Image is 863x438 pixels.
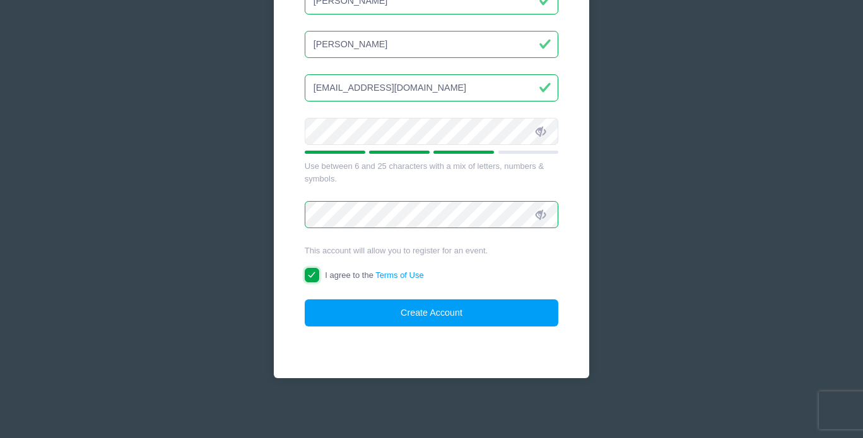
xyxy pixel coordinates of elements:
a: Terms of Use [375,270,424,280]
input: I agree to theTerms of Use [305,268,319,282]
input: Email [305,74,559,101]
input: Last Name [305,31,559,58]
div: This account will allow you to register for an event. [305,245,559,257]
div: Use between 6 and 25 characters with a mix of letters, numbers & symbols. [305,160,559,185]
button: Create Account [305,299,559,326]
span: I agree to the [325,270,423,280]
